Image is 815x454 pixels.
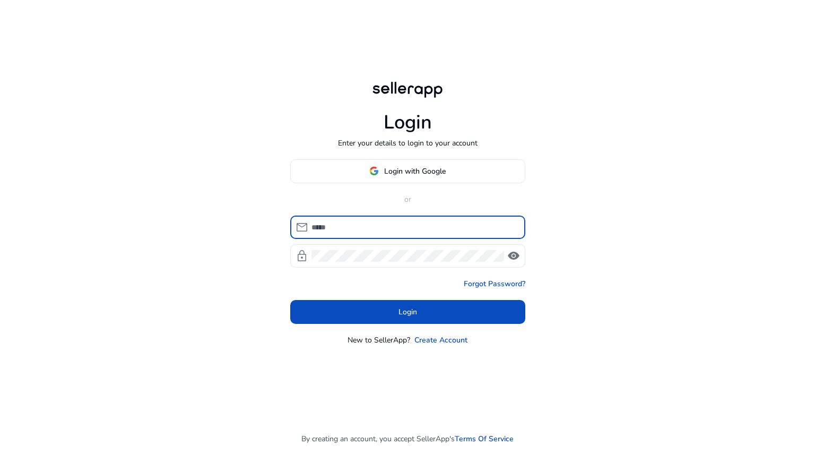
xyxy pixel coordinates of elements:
[348,335,410,346] p: New to SellerApp?
[290,159,525,183] button: Login with Google
[369,166,379,176] img: google-logo.svg
[384,166,446,177] span: Login with Google
[384,111,432,134] h1: Login
[398,306,417,318] span: Login
[296,221,308,234] span: mail
[464,278,525,289] a: Forgot Password?
[507,250,520,262] span: visibility
[414,335,467,346] a: Create Account
[455,433,514,444] a: Terms Of Service
[338,138,478,149] p: Enter your details to login to your account
[290,300,525,324] button: Login
[296,250,308,262] span: lock
[290,194,525,205] p: or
